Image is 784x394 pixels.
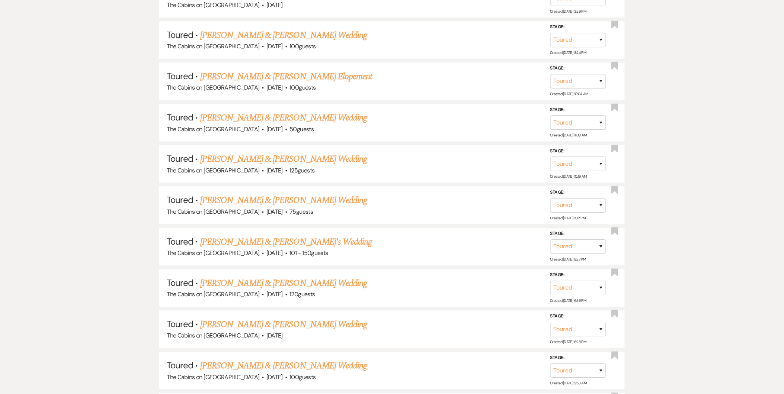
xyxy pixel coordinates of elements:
span: [DATE] [266,373,283,381]
span: Toured [167,112,193,123]
label: Stage: [550,106,606,114]
span: Toured [167,359,193,371]
span: Toured [167,153,193,164]
span: Toured [167,29,193,41]
span: [DATE] [266,290,283,298]
a: [PERSON_NAME] & [PERSON_NAME] Wedding [200,29,367,42]
span: The Cabins on [GEOGRAPHIC_DATA] [167,42,259,50]
span: The Cabins on [GEOGRAPHIC_DATA] [167,373,259,381]
span: The Cabins on [GEOGRAPHIC_DATA] [167,208,259,216]
span: The Cabins on [GEOGRAPHIC_DATA] [167,167,259,174]
span: 100 guests [289,42,316,50]
span: Toured [167,70,193,82]
span: [DATE] [266,1,283,9]
label: Stage: [550,147,606,155]
span: The Cabins on [GEOGRAPHIC_DATA] [167,249,259,257]
label: Stage: [550,188,606,197]
span: Toured [167,236,193,247]
span: Created: [DATE] 6:36 PM [550,298,586,303]
a: [PERSON_NAME] & [PERSON_NAME] Wedding [200,359,367,372]
label: Stage: [550,354,606,362]
span: The Cabins on [GEOGRAPHIC_DATA] [167,1,259,9]
span: 125 guests [289,167,314,174]
span: 100 guests [289,373,316,381]
span: Created: [DATE] 2:29 PM [550,9,586,13]
span: Toured [167,277,193,288]
span: [DATE] [266,332,283,339]
span: Created: [DATE] 11:08 AM [550,133,587,138]
label: Stage: [550,271,606,279]
a: [PERSON_NAME] & [PERSON_NAME] Wedding [200,152,367,166]
a: [PERSON_NAME] & [PERSON_NAME] Wedding [200,318,367,331]
span: 120 guests [289,290,315,298]
label: Stage: [550,23,606,31]
span: [DATE] [266,42,283,50]
span: Created: [DATE] 10:19 AM [550,174,587,179]
span: 100 guests [289,84,316,91]
span: Toured [167,194,193,206]
span: The Cabins on [GEOGRAPHIC_DATA] [167,290,259,298]
span: The Cabins on [GEOGRAPHIC_DATA] [167,84,259,91]
span: [DATE] [266,84,283,91]
span: Toured [167,318,193,330]
span: Created: [DATE] 9:53 AM [550,381,587,385]
label: Stage: [550,230,606,238]
span: 50 guests [289,125,314,133]
label: Stage: [550,64,606,72]
a: [PERSON_NAME] & [PERSON_NAME] Elopement [200,70,372,83]
span: [DATE] [266,125,283,133]
a: [PERSON_NAME] & [PERSON_NAME] Wedding [200,111,367,125]
span: Created: [DATE] 10:04 AM [550,91,588,96]
span: The Cabins on [GEOGRAPHIC_DATA] [167,332,259,339]
span: [DATE] [266,167,283,174]
span: 101 - 150 guests [289,249,328,257]
span: [DATE] [266,208,283,216]
a: [PERSON_NAME] & [PERSON_NAME] Wedding [200,194,367,207]
label: Stage: [550,312,606,320]
span: The Cabins on [GEOGRAPHIC_DATA] [167,125,259,133]
span: [DATE] [266,249,283,257]
span: Created: [DATE] 8:27 PM [550,257,586,262]
span: Created: [DATE] 1:02 PM [550,215,586,220]
span: 75 guests [289,208,313,216]
a: [PERSON_NAME] & [PERSON_NAME] Wedding [200,277,367,290]
a: [PERSON_NAME] & [PERSON_NAME]'s Wedding [200,235,372,249]
span: Created: [DATE] 8:24 PM [550,50,586,55]
span: Created: [DATE] 6:28 PM [550,339,586,344]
